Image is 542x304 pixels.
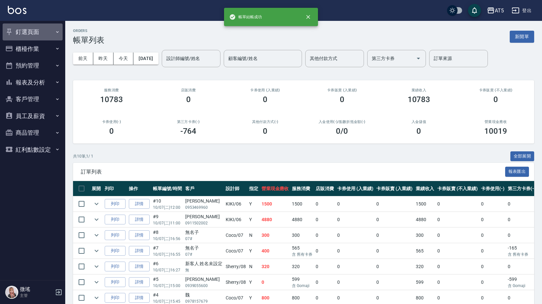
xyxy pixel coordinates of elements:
[185,251,223,257] p: 07#
[505,167,529,177] button: 報表匯出
[479,275,506,290] td: 0
[508,251,536,257] p: 含 舊有卡券
[234,120,296,124] h2: 其他付款方式(-)
[129,277,150,287] a: 詳情
[105,262,126,272] button: 列印
[92,230,101,240] button: expand row
[73,53,93,65] button: 前天
[375,228,414,243] td: 0
[81,120,142,124] h2: 卡券使用(-)
[248,243,260,259] td: Y
[3,74,63,91] button: 報表及分析
[129,199,150,209] a: 詳情
[375,275,414,290] td: 0
[248,212,260,227] td: Y
[336,127,348,136] h3: 0 /0
[248,275,260,290] td: Y
[336,181,375,196] th: 卡券使用 (入業績)
[248,196,260,212] td: Y
[185,283,223,289] p: 0939055600
[151,228,184,243] td: #8
[8,6,26,14] img: Logo
[479,196,506,212] td: 0
[436,228,479,243] td: 0
[414,212,436,227] td: 4880
[260,181,291,196] th: 營業現金應收
[292,283,312,289] p: 含 Gomaji
[105,230,126,240] button: 列印
[105,246,126,256] button: 列印
[509,5,534,17] button: 登出
[92,293,101,303] button: expand row
[109,127,114,136] h3: 0
[292,251,312,257] p: 含 舊有卡券
[479,212,506,227] td: 0
[508,283,536,289] p: 含 Gomaji
[340,95,344,104] h3: 0
[260,228,291,243] td: 300
[5,286,18,299] img: Person
[73,153,93,159] p: 共 10 筆, 1 / 1
[336,259,375,274] td: 0
[416,127,421,136] h3: 0
[375,259,414,274] td: 0
[151,275,184,290] td: #5
[336,275,375,290] td: 0
[414,181,436,196] th: 業績收入
[290,181,314,196] th: 服務消費
[314,181,336,196] th: 店販消費
[436,212,479,227] td: 0
[153,251,182,257] p: 10/07 (二) 16:55
[506,259,537,274] td: 0
[153,283,182,289] p: 10/07 (二) 15:00
[479,243,506,259] td: 0
[414,243,436,259] td: 565
[260,275,291,290] td: 0
[113,53,134,65] button: 今天
[290,196,314,212] td: 1500
[133,53,158,65] button: [DATE]
[336,243,375,259] td: 0
[414,259,436,274] td: 320
[248,181,260,196] th: 指定
[510,33,534,39] a: 新開單
[260,196,291,212] td: 1500
[436,243,479,259] td: 0
[375,181,414,196] th: 卡券販賣 (入業績)
[185,205,223,210] p: 0953469960
[20,286,53,293] h5: 微瑤
[510,31,534,43] button: 新開單
[92,277,101,287] button: expand row
[184,181,224,196] th: 客戶
[151,181,184,196] th: 帳單編號/時間
[248,228,260,243] td: N
[301,10,315,24] button: close
[158,88,219,92] h2: 店販消費
[248,259,260,274] td: N
[311,120,373,124] h2: 入金使用(-) /點數折抵金額(-)
[153,267,182,273] p: 10/07 (二) 16:27
[127,181,151,196] th: 操作
[506,243,537,259] td: -165
[436,196,479,212] td: 0
[3,141,63,158] button: 紅利點數設定
[186,95,191,104] h3: 0
[129,293,150,303] a: 詳情
[510,151,534,161] button: 全部展開
[185,292,223,298] div: 魏
[465,88,526,92] h2: 卡券販賣 (不入業績)
[73,36,104,45] h3: 帳單列表
[224,275,248,290] td: Sherry /08
[506,212,537,227] td: 0
[314,196,336,212] td: 0
[224,228,248,243] td: Coco /07
[93,53,113,65] button: 昨天
[224,243,248,259] td: Coco /07
[495,7,504,15] div: AT5
[105,277,126,287] button: 列印
[436,181,479,196] th: 卡券販賣 (不入業績)
[290,228,314,243] td: 300
[129,230,150,240] a: 詳情
[506,275,537,290] td: -599
[3,40,63,57] button: 櫃檯作業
